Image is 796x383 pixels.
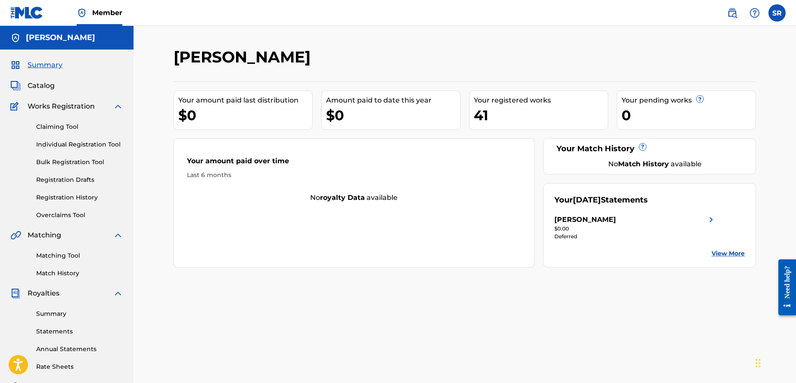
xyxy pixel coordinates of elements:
[320,193,365,202] strong: royalty data
[10,81,21,91] img: Catalog
[753,342,796,383] iframe: Chat Widget
[187,156,521,171] div: Your amount paid over time
[474,95,608,106] div: Your registered works
[554,225,716,233] div: $0.00
[113,101,123,112] img: expand
[36,175,123,184] a: Registration Drafts
[174,47,315,67] h2: [PERSON_NAME]
[10,288,21,299] img: Royalties
[28,101,95,112] span: Works Registration
[326,95,460,106] div: Amount paid to date this year
[696,96,703,103] span: ?
[554,215,716,240] a: [PERSON_NAME]right chevron icon$0.00Deferred
[622,106,756,125] div: 0
[187,171,521,180] div: Last 6 months
[724,4,741,22] a: Public Search
[554,194,648,206] div: Your Statements
[727,8,737,18] img: search
[10,33,21,43] img: Accounts
[554,215,616,225] div: [PERSON_NAME]
[772,256,796,319] iframe: Resource Center
[28,288,59,299] span: Royalties
[36,269,123,278] a: Match History
[26,33,95,43] h5: Sean Rose
[622,95,756,106] div: Your pending works
[36,158,123,167] a: Bulk Registration Tool
[77,8,87,18] img: Top Rightsholder
[28,60,62,70] span: Summary
[36,211,123,220] a: Overclaims Tool
[28,81,55,91] span: Catalog
[712,249,745,258] a: View More
[178,95,312,106] div: Your amount paid last distribution
[28,230,61,240] span: Matching
[92,8,122,18] span: Member
[554,233,716,240] div: Deferred
[768,4,786,22] div: User Menu
[113,288,123,299] img: expand
[36,193,123,202] a: Registration History
[10,81,55,91] a: CatalogCatalog
[36,327,123,336] a: Statements
[36,251,123,260] a: Matching Tool
[10,60,21,70] img: Summary
[36,140,123,149] a: Individual Registration Tool
[554,143,745,155] div: Your Match History
[113,230,123,240] img: expand
[174,193,534,203] div: No available
[178,106,312,125] div: $0
[10,6,44,19] img: MLC Logo
[10,101,22,112] img: Works Registration
[10,230,21,240] img: Matching
[36,122,123,131] a: Claiming Tool
[36,362,123,371] a: Rate Sheets
[36,309,123,318] a: Summary
[36,345,123,354] a: Annual Statements
[10,60,62,70] a: SummarySummary
[639,143,646,150] span: ?
[565,159,745,169] div: No available
[474,106,608,125] div: 41
[618,160,669,168] strong: Match History
[746,4,763,22] div: Help
[756,350,761,376] div: Drag
[326,106,460,125] div: $0
[749,8,760,18] img: help
[573,195,601,205] span: [DATE]
[706,215,716,225] img: right chevron icon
